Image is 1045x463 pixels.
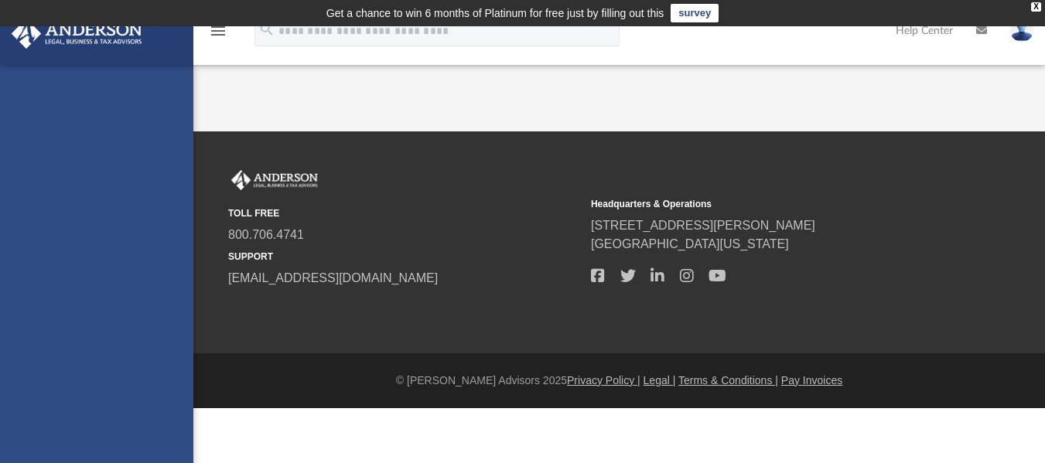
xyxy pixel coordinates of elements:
[1010,19,1033,42] img: User Pic
[209,22,227,40] i: menu
[228,228,304,241] a: 800.706.4741
[228,206,580,220] small: TOLL FREE
[228,250,580,264] small: SUPPORT
[1031,2,1041,12] div: close
[591,237,789,250] a: [GEOGRAPHIC_DATA][US_STATE]
[228,170,321,190] img: Anderson Advisors Platinum Portal
[7,19,147,49] img: Anderson Advisors Platinum Portal
[567,374,640,386] a: Privacy Policy |
[209,29,227,40] a: menu
[781,374,842,386] a: Pay Invoices
[193,373,1045,389] div: © [PERSON_NAME] Advisors 2025
[228,271,438,284] a: [EMAIL_ADDRESS][DOMAIN_NAME]
[258,21,275,38] i: search
[671,4,719,22] a: survey
[326,4,664,22] div: Get a chance to win 6 months of Platinum for free just by filling out this
[644,374,676,386] a: Legal |
[591,197,943,211] small: Headquarters & Operations
[678,374,778,386] a: Terms & Conditions |
[591,219,815,232] a: [STREET_ADDRESS][PERSON_NAME]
